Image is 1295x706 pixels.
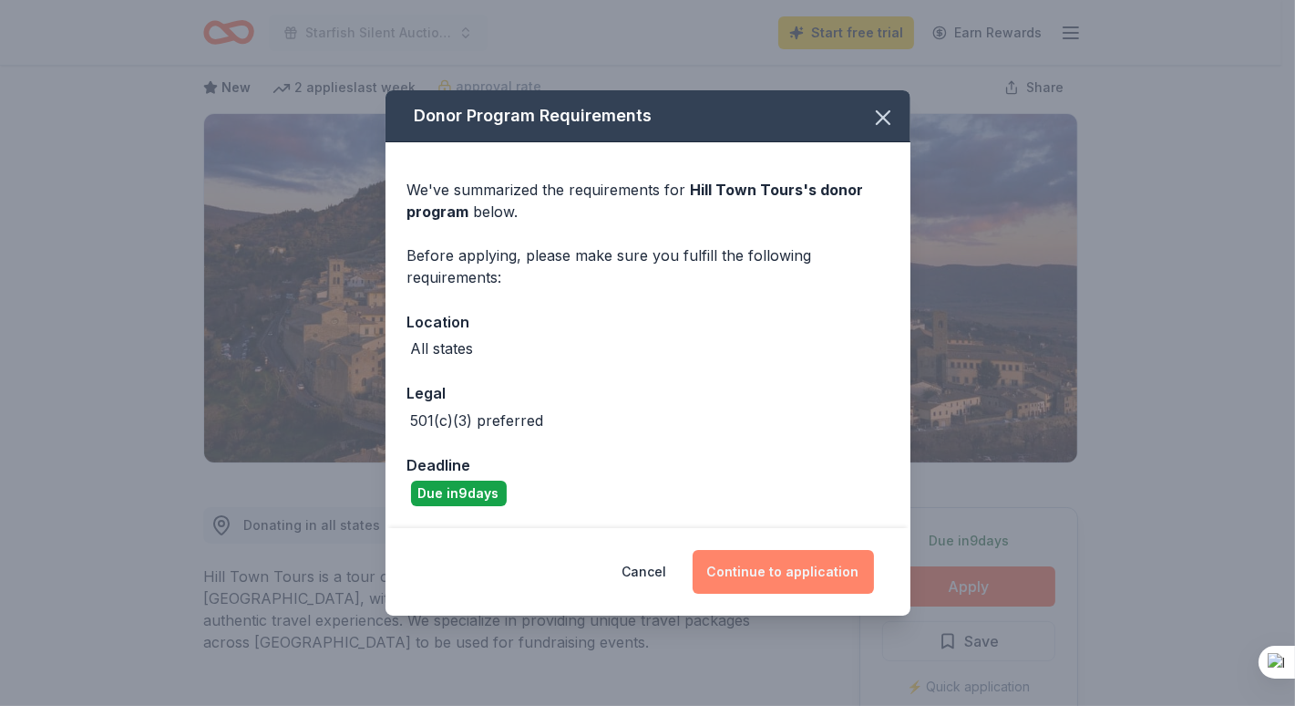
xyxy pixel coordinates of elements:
[407,179,889,223] div: We've summarized the requirements for below.
[407,244,889,288] div: Before applying, please make sure you fulfill the following requirements:
[407,381,889,405] div: Legal
[693,550,874,594] button: Continue to application
[411,410,544,431] div: 501(c)(3) preferred
[411,481,507,506] div: Due in 9 days
[407,453,889,477] div: Deadline
[622,550,667,594] button: Cancel
[411,337,474,359] div: All states
[407,310,889,334] div: Location
[385,90,910,142] div: Donor Program Requirements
